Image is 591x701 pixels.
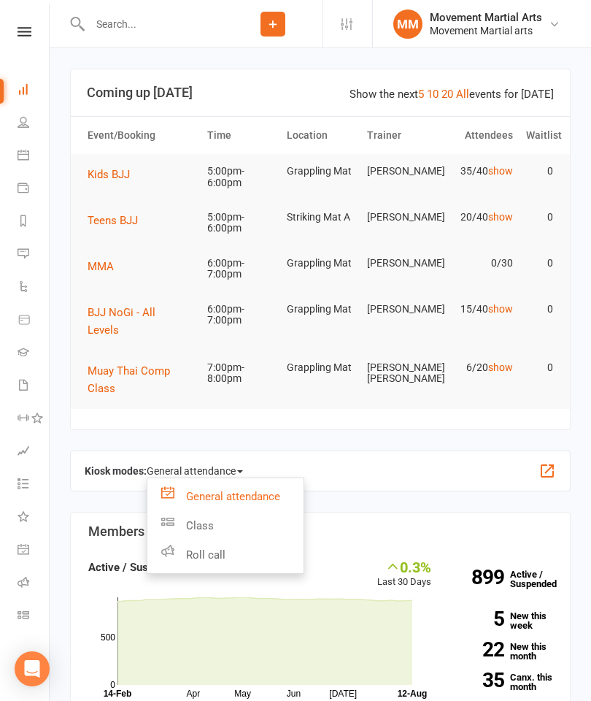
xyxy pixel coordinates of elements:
[87,85,554,100] h3: Coming up [DATE]
[18,502,50,535] a: What's New
[441,88,453,101] a: 20
[280,200,360,234] td: Striking Mat A
[147,482,304,511] a: General attendance
[18,535,50,567] a: General attendance kiosk mode
[360,292,440,326] td: [PERSON_NAME]
[280,246,360,280] td: Grappling Mat
[488,211,513,223] a: show
[519,292,560,326] td: 0
[88,258,124,275] button: MMA
[88,168,130,181] span: Kids BJJ
[440,200,519,234] td: 20/40
[280,117,360,154] th: Location
[147,511,304,540] a: Class
[88,304,194,339] button: BJJ NoGi - All Levels
[453,609,504,629] strong: 5
[393,9,422,39] div: MM
[18,74,50,107] a: Dashboard
[440,292,519,326] td: 15/40
[85,14,223,34] input: Search...
[88,362,194,397] button: Muay Thai Comp Class
[18,304,50,337] a: Product Sales
[440,246,519,280] td: 0/30
[360,200,440,234] td: [PERSON_NAME]
[488,303,513,315] a: show
[201,350,280,397] td: 7:00pm-8:00pm
[427,88,439,101] a: 10
[360,246,440,280] td: [PERSON_NAME]
[280,154,360,188] td: Grappling Mat
[377,559,431,575] div: 0.3%
[430,24,542,37] div: Movement Martial arts
[88,364,170,395] span: Muay Thai Comp Class
[440,154,519,188] td: 35/40
[360,154,440,188] td: [PERSON_NAME]
[519,117,560,154] th: Waitlist
[349,85,554,103] div: Show the next events for [DATE]
[18,107,50,140] a: People
[453,673,553,692] a: 35Canx. this month
[18,436,50,469] a: Assessments
[18,567,50,600] a: Roll call kiosk mode
[377,559,431,590] div: Last 30 Days
[453,567,504,587] strong: 899
[488,165,513,177] a: show
[360,350,440,397] td: [PERSON_NAME] [PERSON_NAME]
[453,611,553,630] a: 5New this week
[201,200,280,246] td: 5:00pm-6:00pm
[147,459,243,483] span: General attendance
[88,306,155,337] span: BJJ NoGi - All Levels
[519,246,560,280] td: 0
[201,154,280,200] td: 5:00pm-6:00pm
[519,200,560,234] td: 0
[360,117,440,154] th: Trainer
[519,350,560,385] td: 0
[440,117,519,154] th: Attendees
[440,350,519,385] td: 6/20
[446,559,564,600] a: 899Active / Suspended
[15,651,50,686] div: Open Intercom Messenger
[280,350,360,385] td: Grappling Mat
[201,117,280,154] th: Time
[280,292,360,326] td: Grappling Mat
[88,561,233,574] strong: Active / Suspended Members
[430,11,542,24] div: Movement Martial Arts
[519,154,560,188] td: 0
[488,361,513,373] a: show
[18,140,50,173] a: Calendar
[85,465,147,477] strong: Kiosk modes:
[88,260,114,273] span: MMA
[88,212,148,229] button: Teens BJJ
[453,670,504,690] strong: 35
[147,540,304,570] a: Roll call
[88,524,552,539] h3: Members
[418,88,424,101] a: 5
[456,88,469,101] a: All
[453,640,504,659] strong: 22
[453,642,553,661] a: 22New this month
[201,246,280,292] td: 6:00pm-7:00pm
[18,206,50,239] a: Reports
[88,214,138,227] span: Teens BJJ
[201,292,280,338] td: 6:00pm-7:00pm
[81,117,201,154] th: Event/Booking
[18,600,50,633] a: Class kiosk mode
[18,173,50,206] a: Payments
[88,166,140,183] button: Kids BJJ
